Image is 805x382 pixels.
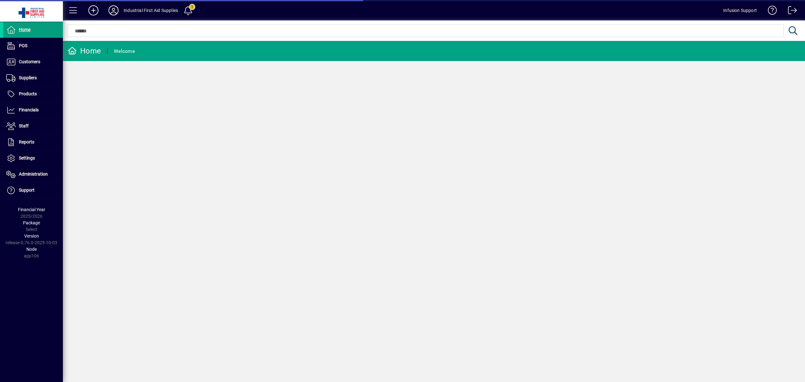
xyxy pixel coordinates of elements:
[103,5,124,16] button: Profile
[26,247,37,252] span: Node
[3,134,63,150] a: Reports
[3,38,63,54] a: POS
[19,188,35,193] span: Support
[68,46,101,56] div: Home
[3,150,63,166] a: Settings
[19,43,27,48] span: POS
[19,107,39,112] span: Financials
[3,166,63,182] a: Administration
[19,27,31,32] span: Home
[19,139,34,144] span: Reports
[24,233,39,239] span: Version
[19,75,37,80] span: Suppliers
[3,54,63,70] a: Customers
[3,183,63,198] a: Support
[783,1,797,22] a: Logout
[723,5,757,15] div: Infusion Support
[18,207,45,212] span: Financial Year
[3,86,63,102] a: Products
[19,155,35,160] span: Settings
[114,46,135,56] div: Welcome
[19,123,29,128] span: Staff
[3,70,63,86] a: Suppliers
[3,118,63,134] a: Staff
[83,5,103,16] button: Add
[19,91,37,96] span: Products
[23,220,40,225] span: Package
[763,1,777,22] a: Knowledge Base
[19,59,40,64] span: Customers
[124,5,178,15] div: Industrial First Aid Supplies
[3,102,63,118] a: Financials
[19,171,48,177] span: Administration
